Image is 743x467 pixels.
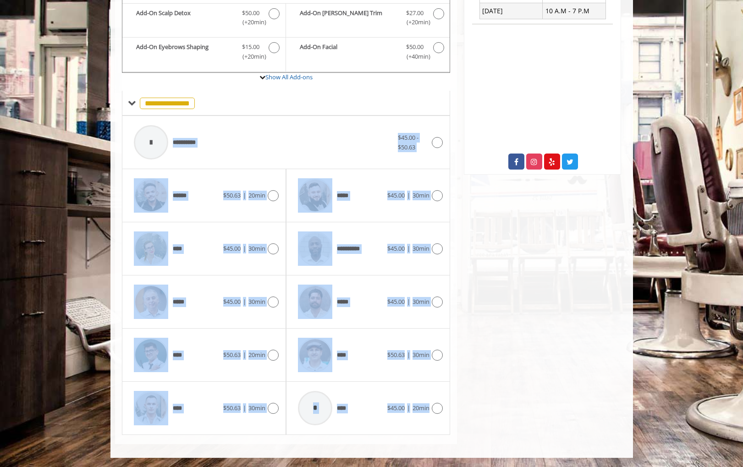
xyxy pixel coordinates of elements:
span: | [407,297,410,306]
span: | [407,351,410,359]
span: $27.00 [406,8,424,18]
span: $45.00 [387,297,405,306]
span: (+40min ) [401,52,428,61]
span: $50.63 [387,351,405,359]
span: 30min [413,297,429,306]
label: Add-On Beard Trim [291,8,445,30]
label: Add-On Scalp Detox [127,8,281,30]
span: (+20min ) [237,17,264,27]
span: $50.63 [223,404,241,412]
span: 20min [248,191,265,199]
span: 30min [248,244,265,253]
span: | [243,191,246,199]
span: (+20min ) [237,52,264,61]
label: Add-On Facial [291,42,445,64]
td: 10 A.M - 7 P.M [543,3,606,19]
span: $50.63 [223,351,241,359]
span: $50.00 [242,8,259,18]
span: 20min [413,404,429,412]
b: Add-On [PERSON_NAME] Trim [300,8,397,27]
span: | [243,404,246,412]
span: $45.00 [387,404,405,412]
span: 30min [413,191,429,199]
span: | [243,244,246,253]
b: Add-On Scalp Detox [136,8,233,27]
span: 30min [248,404,265,412]
span: 30min [413,351,429,359]
span: (+20min ) [401,17,428,27]
span: 30min [248,297,265,306]
span: $45.00 [223,244,241,253]
span: | [407,191,410,199]
span: | [243,297,246,306]
span: $45.00 [223,297,241,306]
span: $50.63 [223,191,241,199]
span: $45.00 [387,191,405,199]
span: 30min [413,244,429,253]
span: | [407,404,410,412]
span: | [243,351,246,359]
a: Show All Add-ons [265,73,313,81]
b: Add-On Facial [300,42,397,61]
span: | [407,244,410,253]
span: 20min [248,351,265,359]
span: $45.00 [387,244,405,253]
b: Add-On Eyebrows Shaping [136,42,233,61]
span: $50.00 [406,42,424,52]
span: $45.00 - $50.63 [398,133,418,151]
label: Add-On Eyebrows Shaping [127,42,281,64]
span: $15.00 [242,42,259,52]
td: [DATE] [479,3,543,19]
